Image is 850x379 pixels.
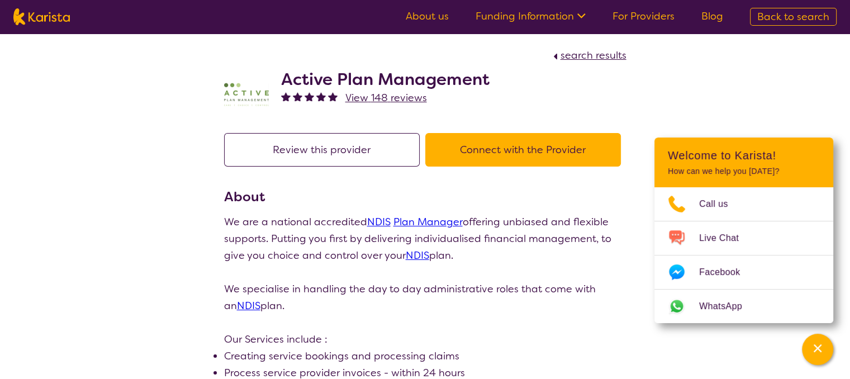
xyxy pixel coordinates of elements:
[699,298,756,315] span: WhatsApp
[406,249,429,262] a: NDIS
[654,187,833,323] ul: Choose channel
[750,8,837,26] a: Back to search
[224,143,425,157] a: Review this provider
[654,290,833,323] a: Web link opens in a new tab.
[224,348,626,364] li: Creating service bookings and processing claims
[224,72,269,117] img: pypzb5qm7jexfhutod0x.png
[224,331,626,348] p: Our Services include :
[328,92,338,101] img: fullstar
[561,49,626,62] span: search results
[699,264,753,281] span: Facebook
[425,143,626,157] a: Connect with the Provider
[316,92,326,101] img: fullstar
[668,149,820,162] h2: Welcome to Karista!
[757,10,829,23] span: Back to search
[293,92,302,101] img: fullstar
[701,10,723,23] a: Blog
[13,8,70,25] img: Karista logo
[224,133,420,167] button: Review this provider
[367,215,391,229] a: NDIS
[393,215,463,229] a: Plan Manager
[654,138,833,323] div: Channel Menu
[802,334,833,365] button: Channel Menu
[406,10,449,23] a: About us
[224,214,626,264] p: We are a national accredited offering unbiased and flexible supports. Putting you first by delive...
[224,187,626,207] h3: About
[281,69,490,89] h2: Active Plan Management
[237,299,260,312] a: NDIS
[699,196,742,212] span: Call us
[668,167,820,176] p: How can we help you [DATE]?
[425,133,621,167] button: Connect with the Provider
[699,230,752,247] span: Live Chat
[345,89,427,106] a: View 148 reviews
[550,49,626,62] a: search results
[224,281,626,314] p: We specialise in handling the day to day administrative roles that come with an plan.
[281,92,291,101] img: fullstar
[305,92,314,101] img: fullstar
[612,10,675,23] a: For Providers
[345,91,427,105] span: View 148 reviews
[476,10,586,23] a: Funding Information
